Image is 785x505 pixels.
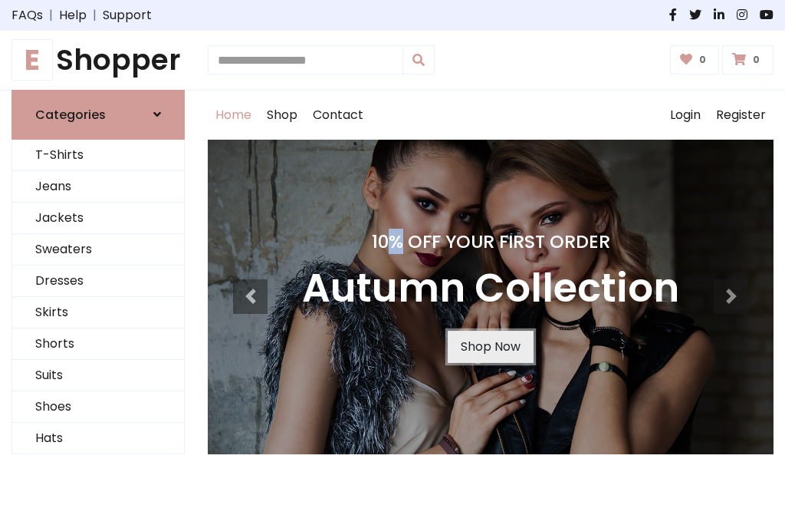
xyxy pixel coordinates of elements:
[11,43,185,78] a: EShopper
[448,331,534,363] a: Shop Now
[35,107,106,122] h6: Categories
[12,328,184,360] a: Shorts
[43,6,59,25] span: |
[12,360,184,391] a: Suits
[749,53,764,67] span: 0
[11,39,53,81] span: E
[722,45,774,74] a: 0
[302,231,679,252] h4: 10% Off Your First Order
[12,203,184,234] a: Jackets
[302,265,679,312] h3: Autumn Collection
[11,6,43,25] a: FAQs
[695,53,710,67] span: 0
[103,6,152,25] a: Support
[208,91,259,140] a: Home
[11,90,185,140] a: Categories
[12,266,184,297] a: Dresses
[12,171,184,203] a: Jeans
[11,43,185,78] h1: Shopper
[12,140,184,171] a: T-Shirts
[662,91,708,140] a: Login
[59,6,87,25] a: Help
[259,91,305,140] a: Shop
[670,45,720,74] a: 0
[12,234,184,266] a: Sweaters
[305,91,371,140] a: Contact
[87,6,103,25] span: |
[708,91,774,140] a: Register
[12,391,184,423] a: Shoes
[12,423,184,454] a: Hats
[12,297,184,328] a: Skirts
